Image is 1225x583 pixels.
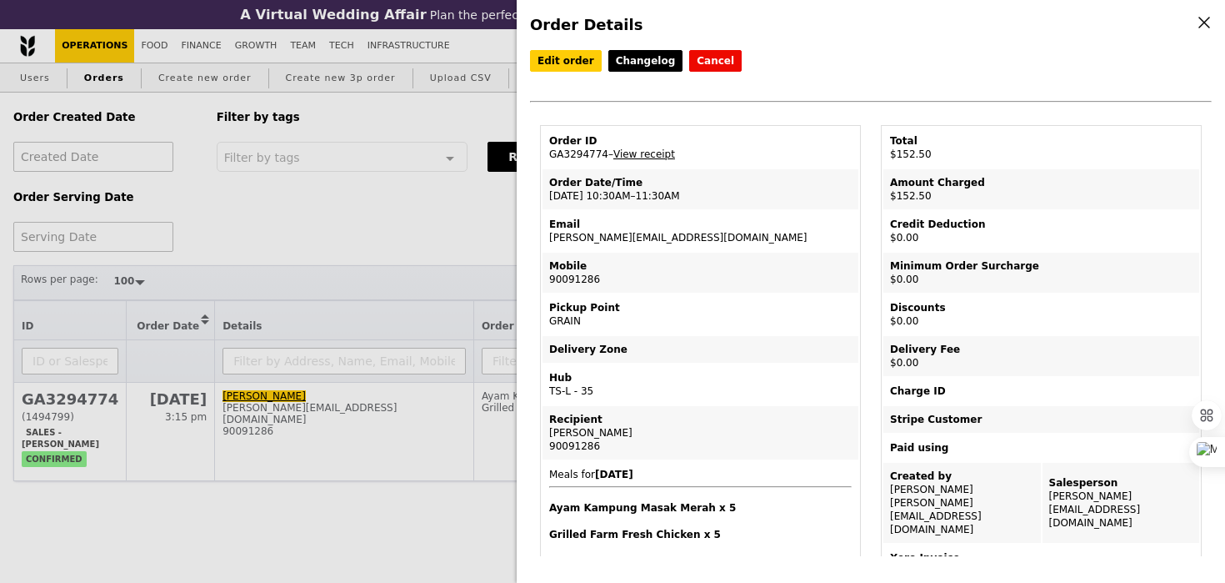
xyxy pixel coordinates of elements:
td: [PERSON_NAME][EMAIL_ADDRESS][DOMAIN_NAME] [542,211,858,251]
span: Meals for [549,469,852,541]
div: Xero Invoice [890,551,1192,565]
div: Created by [890,470,1034,483]
div: Delivery Fee [890,343,1192,356]
div: Pickup Point [549,301,852,314]
div: Credit Deduction [890,218,1192,231]
td: [PERSON_NAME] [EMAIL_ADDRESS][DOMAIN_NAME] [1042,463,1200,543]
td: $152.50 [883,169,1199,209]
div: Paid using [890,441,1192,455]
button: Cancel [689,50,742,72]
div: Recipient [549,413,852,426]
td: TS-L - 35 [542,364,858,405]
a: View receipt [613,148,675,160]
div: 90091286 [549,440,852,453]
div: Discounts [890,301,1192,314]
div: Email [549,218,852,231]
div: Order ID [549,134,852,148]
div: Order Date/Time [549,176,852,189]
td: [PERSON_NAME] [PERSON_NAME][EMAIL_ADDRESS][DOMAIN_NAME] [883,463,1041,543]
div: Salesperson [1049,476,1193,490]
div: Mobile [549,259,852,273]
div: Charge ID [890,384,1192,398]
div: Stripe Customer [890,413,1192,426]
div: Minimum Order Surcharge [890,259,1192,273]
td: $0.00 [883,294,1199,334]
a: Changelog [608,50,683,72]
div: Hub [549,371,852,384]
div: Delivery Zone [549,343,852,356]
td: $0.00 [883,211,1199,251]
td: GA3294774 [542,128,858,168]
td: GRAIN [542,294,858,334]
td: 90091286 [542,253,858,293]
span: – [608,148,613,160]
a: Edit order [530,50,602,72]
td: $152.50 [883,128,1199,168]
span: Order Details [530,16,642,33]
h4: Ayam Kampung Masak Merah x 5 [549,501,852,515]
div: [PERSON_NAME] [549,426,852,440]
td: $0.00 [883,336,1199,376]
h4: Grilled Farm Fresh Chicken x 5 [549,528,852,541]
td: [DATE] 10:30AM–11:30AM [542,169,858,209]
td: $0.00 [883,253,1199,293]
b: [DATE] [595,469,633,480]
div: Total [890,134,1192,148]
div: Amount Charged [890,176,1192,189]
